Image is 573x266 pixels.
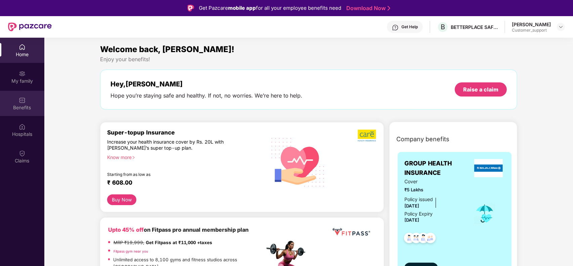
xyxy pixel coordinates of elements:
[187,5,194,11] img: Logo
[404,210,433,218] div: Policy Expiry
[19,70,26,77] img: svg+xml;base64,PHN2ZyB3aWR0aD0iMjAiIGhlaWdodD0iMjAiIHZpZXdCb3g9IjAgMCAyMCAyMCIgZmlsbD0ibm9uZSIgeG...
[392,24,399,31] img: svg+xml;base64,PHN2ZyBpZD0iSGVscC0zMngzMiIgeG1sbnM9Imh0dHA6Ly93d3cudzMub3JnLzIwMDAvc3ZnIiB3aWR0aD...
[404,217,419,223] span: [DATE]
[401,231,417,247] img: svg+xml;base64,PHN2ZyB4bWxucz0iaHR0cDovL3d3dy53My5vcmcvMjAwMC9zdmciIHdpZHRoPSI0OC45NDMiIGhlaWdodD...
[107,179,258,187] div: ₹ 608.00
[100,56,518,63] div: Enjoy your benefits!
[111,92,303,99] div: Hope you’re staying safe and healthy. If not, no worries. We’re here to help.
[107,129,265,136] div: Super-topup Insurance
[114,249,148,253] a: Fitpass gym near you
[451,24,498,30] div: BETTERPLACE SAFETY SOLUTIONS PRIVATE LIMITED
[358,129,377,142] img: b5dec4f62d2307b9de63beb79f102df3.png
[474,159,503,177] img: insurerLogo
[512,21,551,28] div: [PERSON_NAME]
[396,135,449,144] span: Company benefits
[404,203,419,208] span: [DATE]
[404,186,465,193] span: ₹5 Lakhs
[107,194,136,205] button: Buy Now
[114,240,144,245] del: MRP ₹19,999,
[422,231,439,247] img: svg+xml;base64,PHN2ZyB4bWxucz0iaHR0cDovL3d3dy53My5vcmcvMjAwMC9zdmciIHdpZHRoPSI0OC45NDMiIGhlaWdodD...
[346,5,388,12] a: Download Now
[404,178,465,185] span: Cover
[401,24,418,30] div: Get Help
[8,23,52,31] img: New Pazcare Logo
[512,28,551,33] div: Customer_support
[228,5,256,11] strong: mobile app
[132,156,135,159] span: right
[558,24,564,30] img: svg+xml;base64,PHN2ZyBpZD0iRHJvcGRvd24tMzJ4MzIiIHhtbG5zPSJodHRwOi8vd3d3LnczLm9yZy8yMDAwL3N2ZyIgd2...
[108,226,144,233] b: Upto 45% off
[474,202,496,225] img: icon
[100,44,234,54] span: Welcome back, [PERSON_NAME]!
[404,196,433,203] div: Policy issued
[266,129,330,194] img: svg+xml;base64,PHN2ZyB4bWxucz0iaHR0cDovL3d3dy53My5vcmcvMjAwMC9zdmciIHhtbG5zOnhsaW5rPSJodHRwOi8vd3...
[146,240,212,245] strong: Get Fitpass at ₹11,000 +taxes
[404,159,472,178] span: GROUP HEALTH INSURANCE
[111,80,303,88] div: Hey, [PERSON_NAME]
[19,123,26,130] img: svg+xml;base64,PHN2ZyBpZD0iSG9zcGl0YWxzIiB4bWxucz0iaHR0cDovL3d3dy53My5vcmcvMjAwMC9zdmciIHdpZHRoPS...
[108,226,249,233] b: on Fitpass pro annual membership plan
[408,231,425,247] img: svg+xml;base64,PHN2ZyB4bWxucz0iaHR0cDovL3d3dy53My5vcmcvMjAwMC9zdmciIHdpZHRoPSI0OC45MTUiIGhlaWdodD...
[19,150,26,157] img: svg+xml;base64,PHN2ZyBpZD0iQ2xhaW0iIHhtbG5zPSJodHRwOi8vd3d3LnczLm9yZy8yMDAwL3N2ZyIgd2lkdGg9IjIwIi...
[463,86,498,93] div: Raise a claim
[331,226,371,238] img: fppp.png
[107,139,235,151] div: Increase your health insurance cover by Rs. 20L with [PERSON_NAME]’s super top-up plan.
[441,23,445,31] span: B
[19,97,26,104] img: svg+xml;base64,PHN2ZyBpZD0iQmVuZWZpdHMiIHhtbG5zPSJodHRwOi8vd3d3LnczLm9yZy8yMDAwL3N2ZyIgd2lkdGg9Ij...
[107,172,236,177] div: Starting from as low as
[415,231,432,247] img: svg+xml;base64,PHN2ZyB4bWxucz0iaHR0cDovL3d3dy53My5vcmcvMjAwMC9zdmciIHdpZHRoPSI0OC45NDMiIGhlaWdodD...
[19,44,26,50] img: svg+xml;base64,PHN2ZyBpZD0iSG9tZSIgeG1sbnM9Imh0dHA6Ly93d3cudzMub3JnLzIwMDAvc3ZnIiB3aWR0aD0iMjAiIG...
[107,154,261,159] div: Know more
[388,5,390,12] img: Stroke
[199,4,341,12] div: Get Pazcare for all your employee benefits need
